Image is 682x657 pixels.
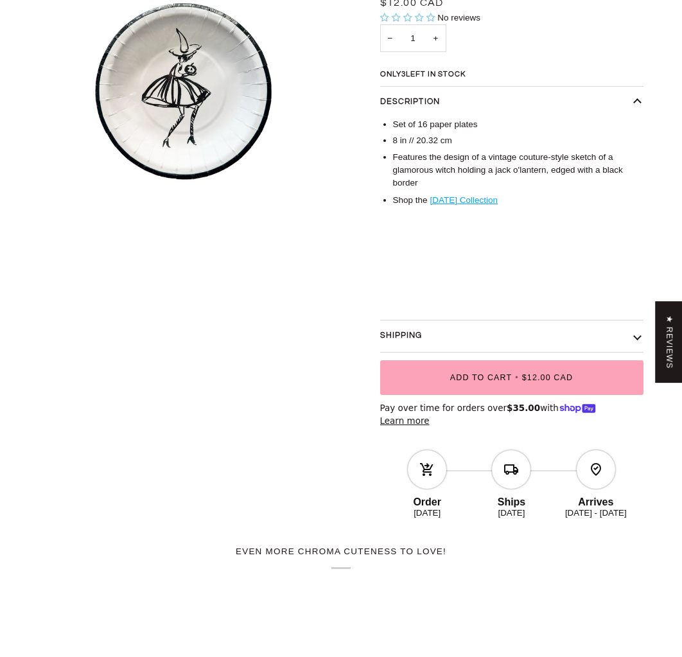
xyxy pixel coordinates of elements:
[380,87,643,118] button: Description
[380,24,401,52] button: Decrease quantity
[393,134,643,147] li: 8 in // 20.32 cm
[450,373,512,382] span: Add to Cart
[430,195,498,205] a: [DATE] Collection
[380,320,643,352] button: Shipping
[565,508,627,518] ab-date-text: [DATE] - [DATE]
[498,508,525,518] ab-date-text: [DATE]
[469,491,554,508] div: Ships
[437,13,480,22] span: No reviews
[26,547,656,569] h2: Even more Chroma cuteness to love!
[401,71,406,78] span: 3
[554,491,638,508] div: Arrives
[393,193,643,233] li: Shop the
[380,24,446,52] input: Quantity
[380,71,472,78] span: Only left in stock
[393,151,643,190] li: Features the design of a vintage couture-style sketch of a glamorous witch holding a jack o'lante...
[414,508,441,518] ab-date-text: [DATE]
[512,373,522,382] span: •
[380,360,643,395] button: Add to Cart
[380,13,438,22] span: 0.00 stars
[426,24,446,52] button: Increase quantity
[385,491,469,508] div: Order
[393,118,643,131] li: Set of 16 paper plates
[522,373,573,382] span: $12.00 CAD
